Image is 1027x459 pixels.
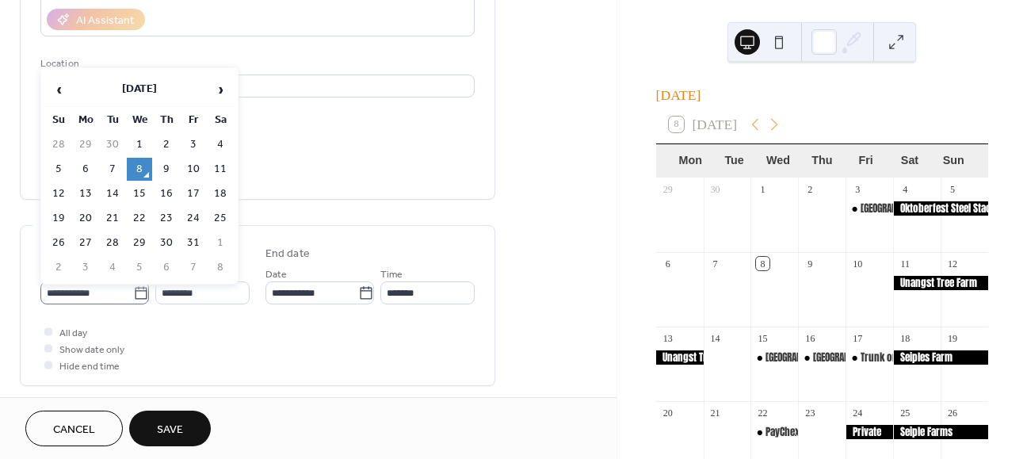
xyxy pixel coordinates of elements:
div: 15 [756,331,769,345]
td: 5 [46,158,71,181]
td: 17 [181,182,206,205]
td: 7 [100,158,125,181]
td: 14 [100,182,125,205]
td: 30 [100,133,125,156]
div: 1 [756,182,769,196]
div: [GEOGRAPHIC_DATA] [813,350,888,365]
div: PayChex [750,425,798,439]
td: 7 [181,256,206,279]
div: 9 [804,257,817,270]
td: 31 [181,231,206,254]
td: 2 [154,133,179,156]
span: Cancel [53,422,95,438]
div: 8 [756,257,769,270]
div: 18 [899,331,912,345]
td: 23 [154,207,179,230]
div: 2 [804,182,817,196]
td: 24 [181,207,206,230]
td: 9 [154,158,179,181]
div: 14 [708,331,722,345]
span: Date [265,266,287,283]
div: 17 [851,331,865,345]
button: Save [129,411,211,446]
div: 6 [661,257,674,270]
td: 1 [208,231,233,254]
div: End date [265,246,310,262]
div: 12 [946,257,960,270]
td: 26 [46,231,71,254]
td: 11 [208,158,233,181]
th: Tu [100,109,125,132]
div: 5 [946,182,960,196]
div: 7 [708,257,722,270]
span: All day [59,325,87,342]
div: 24 [851,406,865,419]
div: 29 [661,182,674,196]
div: St. Lukes Easton Campus [798,350,846,365]
div: Unangst Tree Farm [656,350,704,365]
div: 26 [946,406,960,419]
div: 25 [899,406,912,419]
div: Trunk or [GEOGRAPHIC_DATA] [861,350,973,365]
td: 20 [73,207,98,230]
td: 25 [208,207,233,230]
td: 8 [127,158,152,181]
div: Private [846,425,893,439]
td: 3 [181,133,206,156]
td: 3 [73,256,98,279]
div: [GEOGRAPHIC_DATA] [765,350,840,365]
div: Unangst Tree Farm [893,276,988,290]
div: Location [40,55,472,72]
div: 30 [708,182,722,196]
div: 13 [661,331,674,345]
div: Sat [888,144,931,177]
span: Time [380,266,403,283]
span: ‹ [47,74,71,105]
div: [GEOGRAPHIC_DATA] [861,201,935,216]
button: Cancel [25,411,123,446]
span: Save [157,422,183,438]
td: 1 [127,133,152,156]
td: 13 [73,182,98,205]
td: 18 [208,182,233,205]
td: 12 [46,182,71,205]
div: Tue [712,144,756,177]
div: Sun [932,144,975,177]
div: Seiples Farm [893,350,988,365]
td: 4 [100,256,125,279]
div: PayChex [765,425,800,439]
div: 23 [804,406,817,419]
th: [DATE] [73,73,206,107]
div: Trunk or Treat - Grange Park [846,350,893,365]
div: Parkway Manor [750,350,798,365]
th: Mo [73,109,98,132]
div: 22 [756,406,769,419]
div: Lehigh County Government Center [846,201,893,216]
div: 4 [899,182,912,196]
th: Sa [208,109,233,132]
th: We [127,109,152,132]
div: 10 [851,257,865,270]
div: 20 [661,406,674,419]
span: Hide end time [59,358,120,375]
th: Su [46,109,71,132]
div: Seiple Farms [893,425,988,439]
td: 16 [154,182,179,205]
th: Th [154,109,179,132]
div: 11 [899,257,912,270]
div: Oktoberfest Steel Stacks [893,201,988,216]
td: 4 [208,133,233,156]
div: Fri [844,144,888,177]
div: 16 [804,331,817,345]
td: 30 [154,231,179,254]
span: › [208,74,232,105]
span: Show date only [59,342,124,358]
div: Wed [756,144,800,177]
td: 29 [73,133,98,156]
td: 15 [127,182,152,205]
td: 2 [46,256,71,279]
div: 21 [708,406,722,419]
td: 8 [208,256,233,279]
td: 22 [127,207,152,230]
